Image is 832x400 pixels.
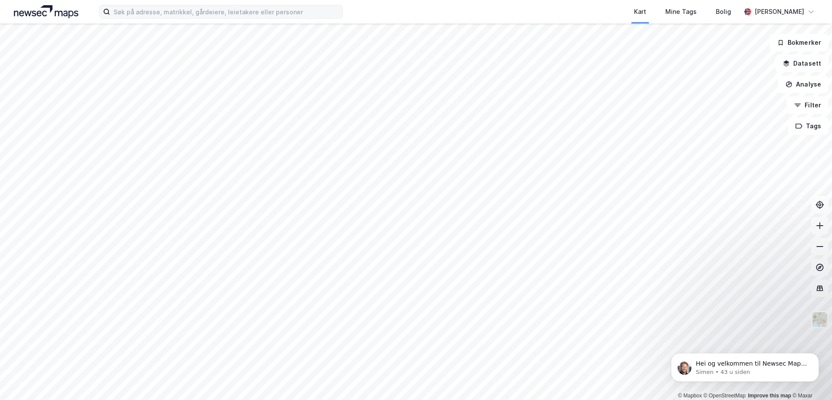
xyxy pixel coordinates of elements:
img: logo.a4113a55bc3d86da70a041830d287a7e.svg [14,5,78,18]
div: Bolig [716,7,731,17]
div: Kart [634,7,646,17]
div: [PERSON_NAME] [755,7,804,17]
input: Søk på adresse, matrikkel, gårdeiere, leietakere eller personer [110,5,342,18]
iframe: Intercom notifications melding [658,335,832,396]
div: Mine Tags [665,7,697,17]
